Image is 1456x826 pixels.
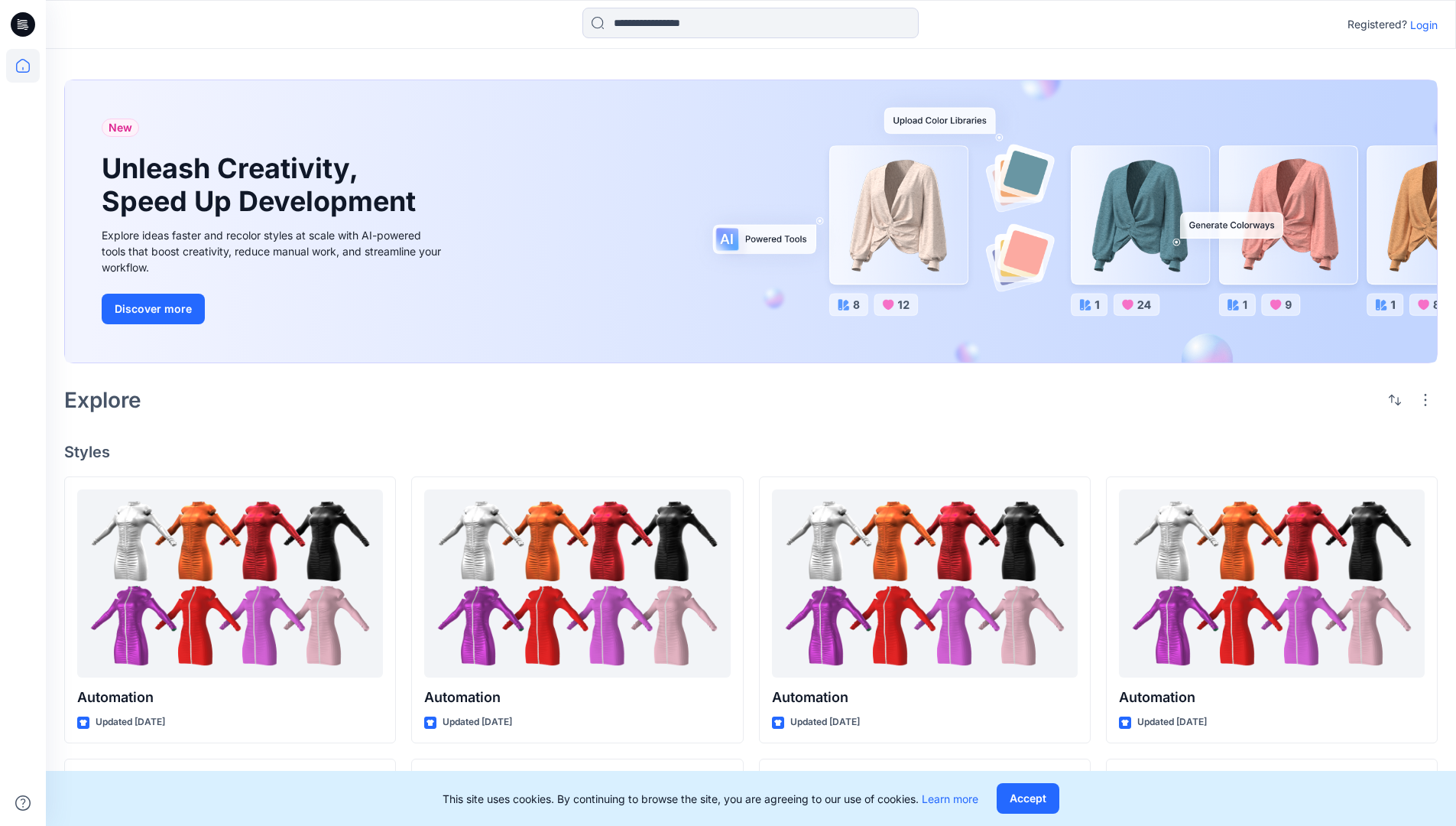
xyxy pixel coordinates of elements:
[96,714,165,730] p: Updated [DATE]
[424,687,730,708] p: Automation
[790,714,860,730] p: Updated [DATE]
[443,791,978,807] p: This site uses cookies. By continuing to browse the site, you are agreeing to our use of cookies.
[997,783,1059,814] button: Accept
[77,687,383,708] p: Automation
[1119,687,1425,708] p: Automation
[102,294,446,324] a: Discover more
[102,227,446,275] div: Explore ideas faster and recolor styles at scale with AI-powered tools that boost creativity, red...
[102,294,205,324] button: Discover more
[64,443,1438,461] h4: Styles
[922,792,978,805] a: Learn more
[64,388,141,412] h2: Explore
[1119,489,1425,678] a: Automation
[77,489,383,678] a: Automation
[443,714,512,730] p: Updated [DATE]
[424,489,730,678] a: Automation
[772,489,1078,678] a: Automation
[772,687,1078,708] p: Automation
[1137,714,1207,730] p: Updated [DATE]
[102,152,423,218] h1: Unleash Creativity, Speed Up Development
[1410,17,1438,33] p: Login
[109,119,132,137] span: New
[1347,15,1407,34] p: Registered?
